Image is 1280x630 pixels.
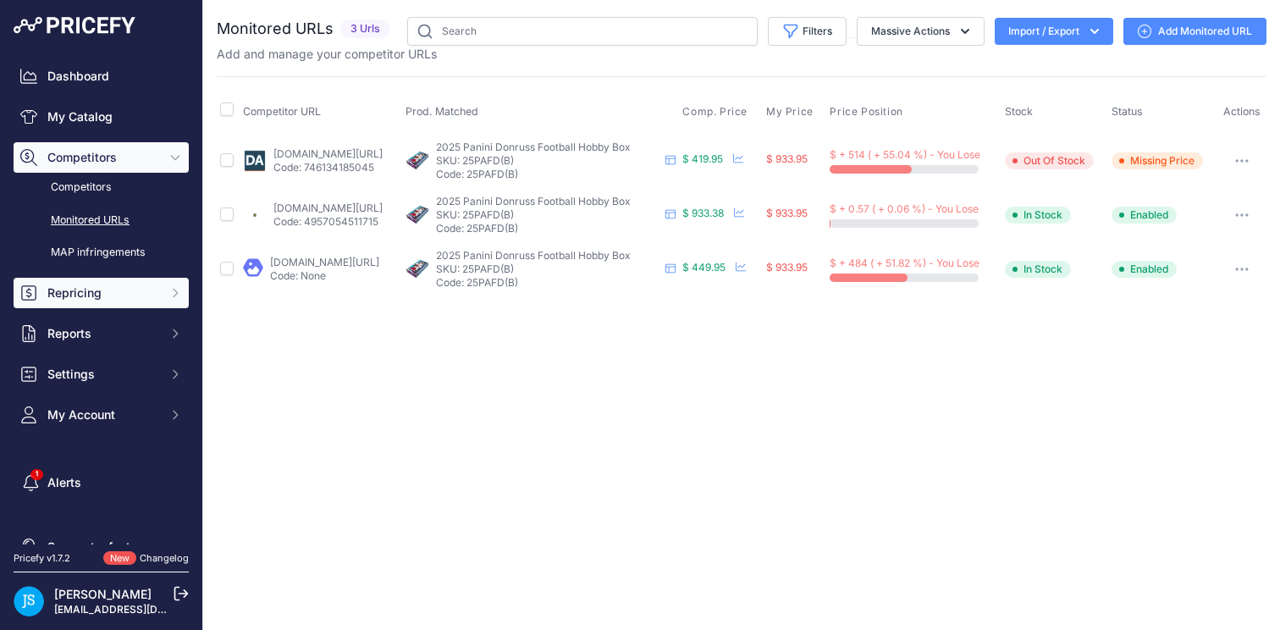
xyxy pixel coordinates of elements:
button: Settings [14,359,189,390]
h2: Monitored URLs [217,17,334,41]
span: Comp. Price [682,105,748,119]
button: Repricing [14,278,189,308]
a: [DOMAIN_NAME][URL] [273,147,383,160]
span: Status [1112,105,1143,118]
span: $ 933.95 [766,152,808,165]
span: New [103,551,136,566]
p: SKU: 25PAFD(B) [436,208,659,222]
span: In Stock [1005,261,1071,278]
span: Enabled [1112,261,1177,278]
span: Price Position [830,105,902,119]
span: Competitors [47,149,158,166]
span: Enabled [1112,207,1177,224]
a: Suggest a feature [14,532,189,562]
span: $ 419.95 [682,152,723,165]
p: Code: 25PAFD(B) [436,276,659,290]
a: Add Monitored URL [1123,18,1266,45]
button: Massive Actions [857,17,985,46]
button: My Account [14,400,189,430]
span: 2025 Panini Donruss Football Hobby Box [436,141,631,153]
p: SKU: 25PAFD(B) [436,154,659,168]
span: Reports [47,325,158,342]
button: Reports [14,318,189,349]
nav: Sidebar [14,61,189,562]
a: [DOMAIN_NAME][URL] [273,202,383,214]
a: Changelog [140,552,189,564]
span: $ + 484 ( + 51.82 %) - You Lose [830,257,979,269]
p: Code: 25PAFD(B) [436,168,659,181]
span: $ 449.95 [682,261,726,274]
p: Add and manage your competitor URLs [217,46,437,63]
button: My Price [766,105,817,119]
button: Price Position [830,105,906,119]
span: Stock [1005,105,1033,118]
p: Code: 746134185045 [273,161,383,174]
span: My Price [766,105,814,119]
a: Alerts [14,467,189,498]
span: Competitor URL [243,105,321,118]
span: Out Of Stock [1005,152,1094,169]
span: 3 Urls [340,19,390,39]
p: Code: 4957054511715 [273,215,383,229]
span: $ + 514 ( + 55.04 %) - You Lose [830,148,980,161]
a: My Catalog [14,102,189,132]
button: Filters [768,17,847,46]
a: Competitors [14,173,189,202]
span: $ 933.38 [682,207,724,219]
span: $ + 0.57 ( + 0.06 %) - You Lose [830,202,979,215]
span: In Stock [1005,207,1071,224]
span: Prod. Matched [406,105,478,118]
span: 2025 Panini Donruss Football Hobby Box [436,249,631,262]
p: SKU: 25PAFD(B) [436,262,659,276]
span: Repricing [47,285,158,301]
img: Pricefy Logo [14,17,135,34]
a: [EMAIL_ADDRESS][DOMAIN_NAME] [54,603,231,616]
span: $ 933.95 [766,261,808,274]
p: Code: None [270,269,379,283]
span: 2025 Panini Donruss Football Hobby Box [436,195,631,207]
span: My Account [47,406,158,423]
a: MAP infringements [14,238,189,268]
button: Import / Export [995,18,1113,45]
span: Settings [47,366,158,383]
button: Comp. Price [682,105,751,119]
span: Actions [1223,105,1261,118]
input: Search [407,17,758,46]
div: Pricefy v1.7.2 [14,551,70,566]
span: $ 933.95 [766,207,808,219]
p: Code: 25PAFD(B) [436,222,659,235]
a: [DOMAIN_NAME][URL] [270,256,379,268]
span: Missing Price [1112,152,1203,169]
a: Monitored URLs [14,206,189,235]
a: [PERSON_NAME] [54,587,152,601]
button: Competitors [14,142,189,173]
a: Dashboard [14,61,189,91]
